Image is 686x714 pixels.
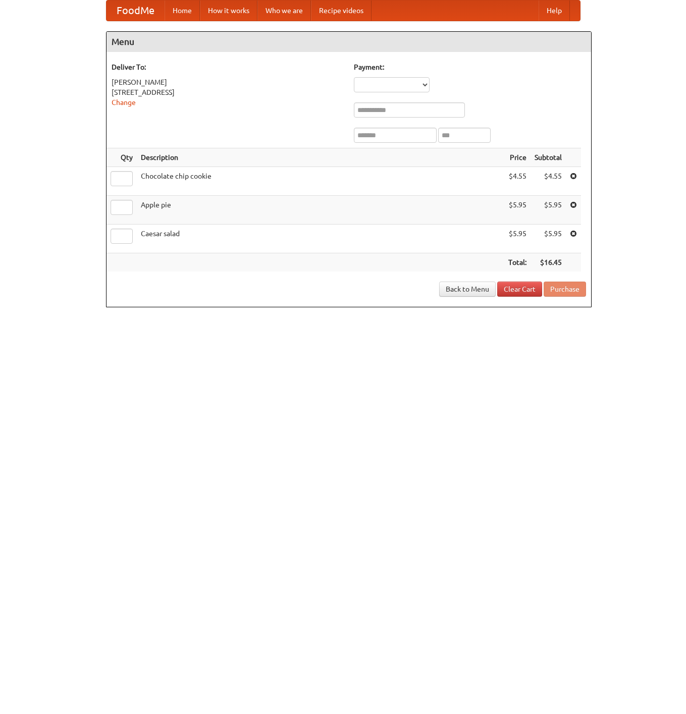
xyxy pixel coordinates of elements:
[504,196,531,225] td: $5.95
[137,148,504,167] th: Description
[107,1,165,21] a: FoodMe
[531,167,566,196] td: $4.55
[107,32,591,52] h4: Menu
[257,1,311,21] a: Who we are
[439,282,496,297] a: Back to Menu
[112,77,344,87] div: [PERSON_NAME]
[112,87,344,97] div: [STREET_ADDRESS]
[137,225,504,253] td: Caesar salad
[531,225,566,253] td: $5.95
[354,62,586,72] h5: Payment:
[531,196,566,225] td: $5.95
[311,1,372,21] a: Recipe videos
[200,1,257,21] a: How it works
[504,148,531,167] th: Price
[497,282,542,297] a: Clear Cart
[504,253,531,272] th: Total:
[531,148,566,167] th: Subtotal
[112,62,344,72] h5: Deliver To:
[539,1,570,21] a: Help
[531,253,566,272] th: $16.45
[504,167,531,196] td: $4.55
[112,98,136,106] a: Change
[137,167,504,196] td: Chocolate chip cookie
[544,282,586,297] button: Purchase
[165,1,200,21] a: Home
[107,148,137,167] th: Qty
[137,196,504,225] td: Apple pie
[504,225,531,253] td: $5.95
